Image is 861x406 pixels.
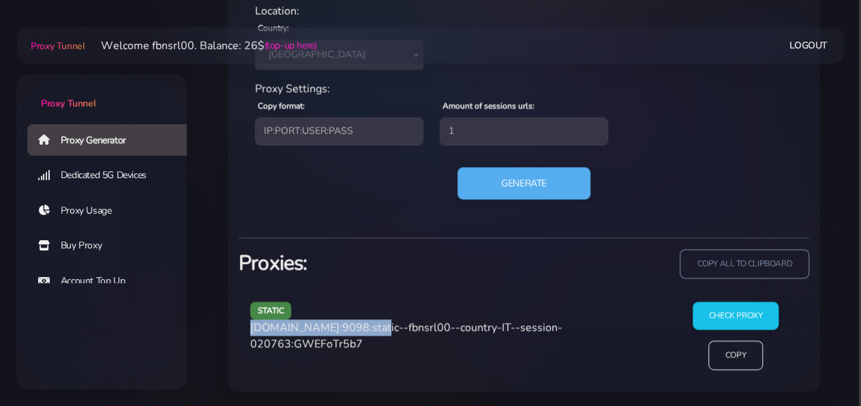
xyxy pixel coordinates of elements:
h3: Proxies: [239,249,516,277]
a: Buy Proxy [27,230,198,261]
div: Location: [247,3,801,19]
a: Account Top Up [27,265,198,297]
a: (top-up here) [264,38,316,53]
input: Copy [708,340,763,370]
a: Dedicated 5G Devices [27,160,198,191]
a: Proxy Tunnel [28,35,85,57]
span: [DOMAIN_NAME]:9098:static--fbnsrl00--country-IT--session-020763:GWEFoTr5b7 [250,320,562,351]
li: Welcome fbnsrl00. Balance: 26$ [85,38,316,54]
a: Proxy Generator [27,124,198,156]
span: Proxy Tunnel [41,97,95,110]
span: Proxy Tunnel [31,40,85,53]
a: Proxy Tunnel [16,74,187,111]
iframe: Webchat Widget [795,340,844,389]
input: copy all to clipboard [680,249,809,278]
div: Proxy Settings: [247,81,801,97]
button: Generate [457,167,590,200]
a: Proxy Usage [27,195,198,227]
input: Check Proxy [693,302,779,330]
label: Copy format: [258,100,305,112]
a: Logout [789,33,828,58]
label: Amount of sessions urls: [442,100,534,112]
label: Country: [258,22,289,34]
span: static [250,302,292,319]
